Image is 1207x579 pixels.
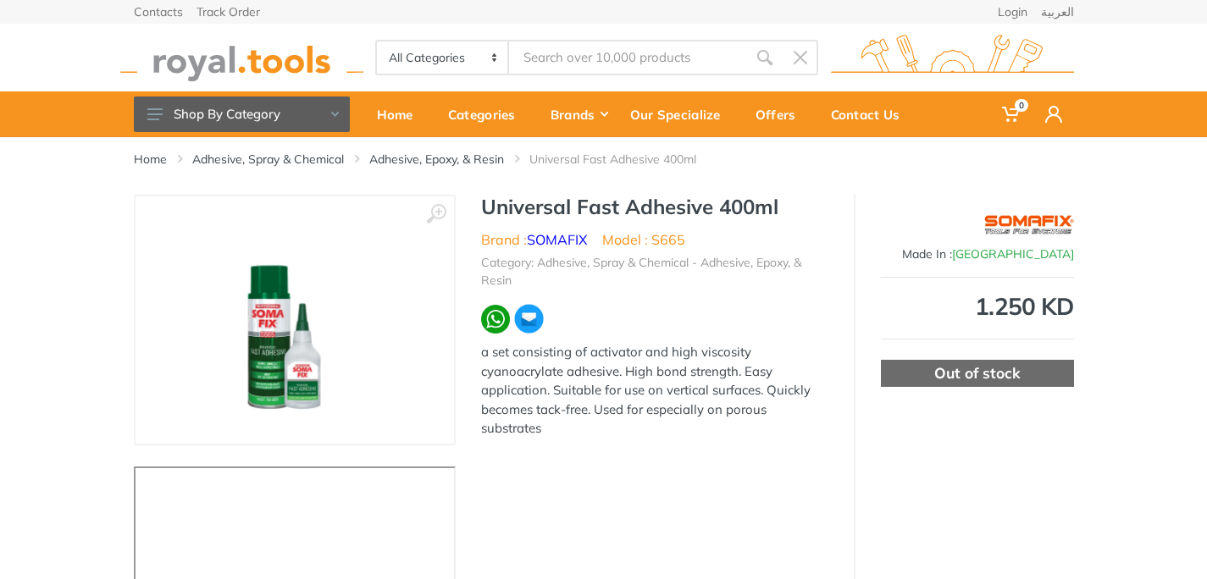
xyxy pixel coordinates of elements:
[1015,99,1028,112] span: 0
[952,246,1074,262] span: [GEOGRAPHIC_DATA]
[134,151,167,168] a: Home
[983,203,1074,245] img: SOMAFIX
[365,96,436,132] div: Home
[618,91,744,137] a: Our Specialize
[539,96,618,132] div: Brands
[831,35,1074,81] img: royal.tools Logo
[990,91,1033,137] a: 0
[509,40,746,75] input: Site search
[602,229,685,250] li: Model : S665
[881,295,1074,318] div: 1.250 KD
[188,213,401,427] img: Royal Tools - Universal Fast Adhesive 400ml
[365,91,436,137] a: Home
[481,254,828,289] li: Category: Adhesive, Spray & Chemical - Adhesive, Epoxy, & Resin
[436,96,539,132] div: Categories
[134,96,350,132] button: Shop By Category
[1041,6,1074,18] a: العربية
[529,151,722,168] li: Universal Fast Adhesive 400ml
[744,96,819,132] div: Offers
[527,231,587,248] a: SOMAFIX
[998,6,1027,18] a: Login
[881,245,1074,263] div: Made In :
[134,151,1074,168] nav: breadcrumb
[481,229,587,250] li: Brand :
[513,303,545,335] img: ma.webp
[481,343,828,438] div: a set consisting of activator and high viscosity cyanoacrylate adhesive. High bond strength. Easy...
[481,305,510,334] img: wa.webp
[618,96,744,132] div: Our Specialize
[436,91,539,137] a: Categories
[819,96,923,132] div: Contact Us
[377,41,510,74] select: Category
[744,91,819,137] a: Offers
[197,6,260,18] a: Track Order
[120,35,363,81] img: royal.tools Logo
[481,195,828,219] h1: Universal Fast Adhesive 400ml
[192,151,344,168] a: Adhesive, Spray & Chemical
[881,360,1074,387] div: Out of stock
[819,91,923,137] a: Contact Us
[369,151,504,168] a: Adhesive, Epoxy, & Resin
[134,6,183,18] a: Contacts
